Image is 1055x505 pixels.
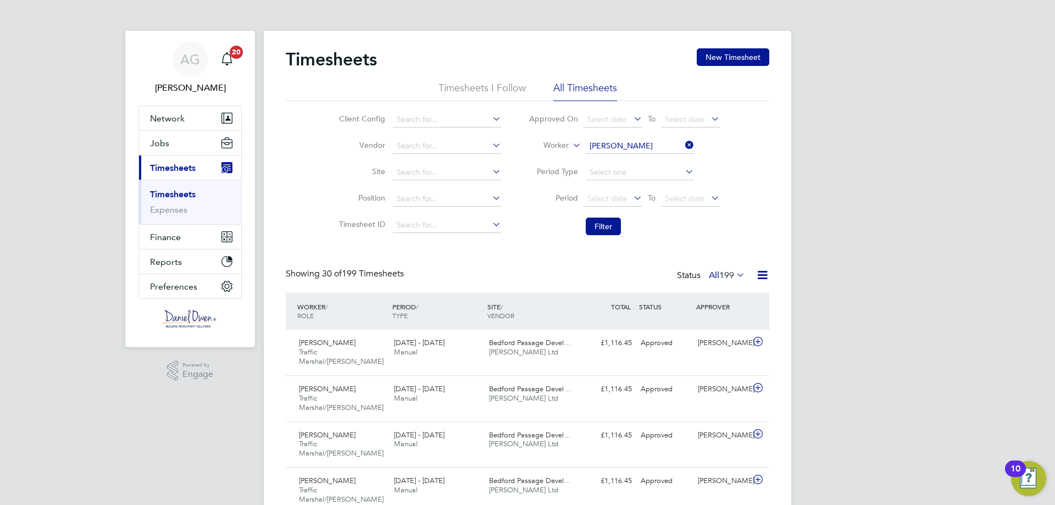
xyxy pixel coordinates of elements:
span: / [416,302,418,311]
a: Expenses [150,204,187,215]
nav: Main navigation [125,31,255,347]
button: Jobs [139,131,241,155]
span: Engage [182,370,213,379]
button: Timesheets [139,156,241,180]
span: Preferences [150,281,197,292]
button: Network [139,106,241,130]
span: [PERSON_NAME] [299,476,356,485]
a: 20 [216,42,238,77]
a: Timesheets [150,189,196,199]
a: AG[PERSON_NAME] [138,42,242,95]
span: 30 of [322,268,342,279]
span: [PERSON_NAME] Ltd [489,393,558,403]
label: Timesheet ID [336,219,385,229]
li: Timesheets I Follow [438,81,526,101]
span: Network [150,113,185,124]
span: Select date [587,193,627,203]
div: [PERSON_NAME] [693,426,751,445]
img: danielowen-logo-retina.png [163,310,218,328]
span: / [325,302,327,311]
div: £1,116.45 [579,334,636,352]
div: Approved [636,472,693,490]
span: / [501,302,503,311]
div: APPROVER [693,297,751,317]
div: [PERSON_NAME] [693,380,751,398]
input: Search for... [393,112,501,127]
span: To [645,112,659,126]
label: Position [336,193,385,203]
button: Open Resource Center, 10 new notifications [1011,461,1046,496]
span: [PERSON_NAME] [299,384,356,393]
li: All Timesheets [553,81,617,101]
input: Search for... [393,138,501,154]
span: Jobs [150,138,169,148]
span: Amy Garcia [138,81,242,95]
span: [DATE] - [DATE] [394,338,445,347]
div: Approved [636,334,693,352]
a: Powered byEngage [167,360,214,381]
div: STATUS [636,297,693,317]
span: TYPE [392,311,408,320]
button: Filter [586,218,621,235]
span: Manual [394,393,418,403]
div: PERIOD [390,297,485,325]
label: Worker [519,140,569,151]
span: 20 [230,46,243,59]
input: Select one [586,165,694,180]
button: Finance [139,225,241,249]
span: [PERSON_NAME] Ltd [489,347,558,357]
span: [DATE] - [DATE] [394,476,445,485]
label: Approved On [529,114,578,124]
div: [PERSON_NAME] [693,472,751,490]
span: Timesheets [150,163,196,173]
span: [DATE] - [DATE] [394,430,445,440]
label: Client Config [336,114,385,124]
div: Showing [286,268,406,280]
span: Select date [665,114,704,124]
label: All [709,270,745,281]
input: Search for... [393,165,501,180]
div: WORKER [295,297,390,325]
input: Search for... [393,218,501,233]
label: Vendor [336,140,385,150]
label: Site [336,167,385,176]
span: Manual [394,439,418,448]
span: Manual [394,485,418,495]
div: [PERSON_NAME] [693,334,751,352]
div: SITE [485,297,580,325]
span: Bedford Passage Devel… [489,338,571,347]
button: Reports [139,249,241,274]
div: £1,116.45 [579,472,636,490]
span: [PERSON_NAME] Ltd [489,485,558,495]
div: £1,116.45 [579,426,636,445]
div: Approved [636,426,693,445]
span: ROLE [297,311,314,320]
label: Period Type [529,167,578,176]
span: [DATE] - [DATE] [394,384,445,393]
span: Reports [150,257,182,267]
label: Period [529,193,578,203]
input: Search for... [586,138,694,154]
span: Select date [587,114,627,124]
span: Powered by [182,360,213,370]
span: Bedford Passage Devel… [489,430,571,440]
div: £1,116.45 [579,380,636,398]
div: Status [677,268,747,284]
span: Select date [665,193,704,203]
span: VENDOR [487,311,514,320]
div: Timesheets [139,180,241,224]
span: [PERSON_NAME] [299,338,356,347]
input: Search for... [393,191,501,207]
span: [PERSON_NAME] [299,430,356,440]
button: Preferences [139,274,241,298]
button: New Timesheet [697,48,769,66]
span: Traffic Marshal/[PERSON_NAME] [299,393,384,412]
span: 199 Timesheets [322,268,404,279]
span: Manual [394,347,418,357]
span: 199 [719,270,734,281]
span: TOTAL [611,302,631,311]
span: Traffic Marshal/[PERSON_NAME] [299,439,384,458]
span: Traffic Marshal/[PERSON_NAME] [299,485,384,504]
div: 10 [1010,469,1020,483]
span: Bedford Passage Devel… [489,384,571,393]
